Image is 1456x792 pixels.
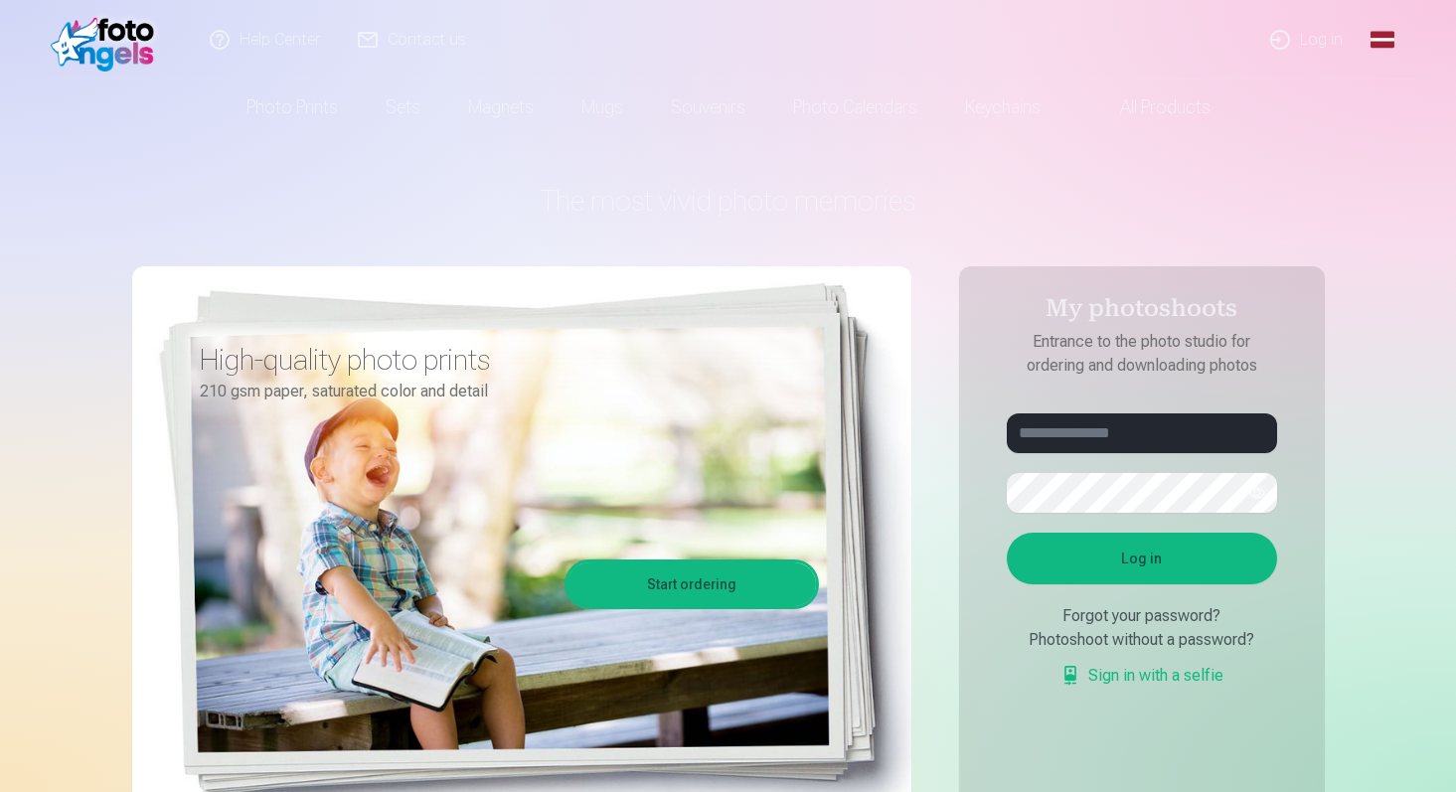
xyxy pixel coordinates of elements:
a: All products [1064,79,1234,135]
font: Contact us [388,30,466,49]
a: Keychains [941,79,1064,135]
font: Log in [1300,30,1343,49]
a: Sets [362,79,444,135]
font: Keychains [965,96,1041,117]
a: Photo calendars [769,79,941,135]
font: Start ordering [647,576,736,592]
font: Log in [1121,551,1162,566]
font: The most vivid photo memories [541,183,915,218]
font: High-quality photo prints [200,342,490,377]
font: Mugs [581,96,623,117]
font: Magnets [468,96,534,117]
font: Photo calendars [793,96,917,117]
a: Magnets [444,79,558,135]
font: Photoshoot without a password? [1029,630,1254,649]
img: /fa1 [51,8,165,72]
a: Photo prints [223,79,362,135]
a: Mugs [558,79,647,135]
font: Entrance to the photo studio for ordering and downloading photos [1027,332,1257,375]
a: Souvenirs [647,79,769,135]
font: Souvenirs [671,96,745,117]
font: All products [1120,96,1211,117]
a: Start ordering [567,562,816,606]
a: Sign in with a selfie [1060,664,1223,688]
font: Forgot your password? [1062,606,1220,625]
font: 210 gsm paper, saturated color and detail [200,382,488,400]
font: Sets [386,96,420,117]
font: My photoshoots [1046,298,1237,322]
font: Sign in with a selfie [1088,666,1223,685]
font: Help Center [240,30,320,49]
font: Photo prints [246,96,338,117]
button: Log in [1007,533,1277,584]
